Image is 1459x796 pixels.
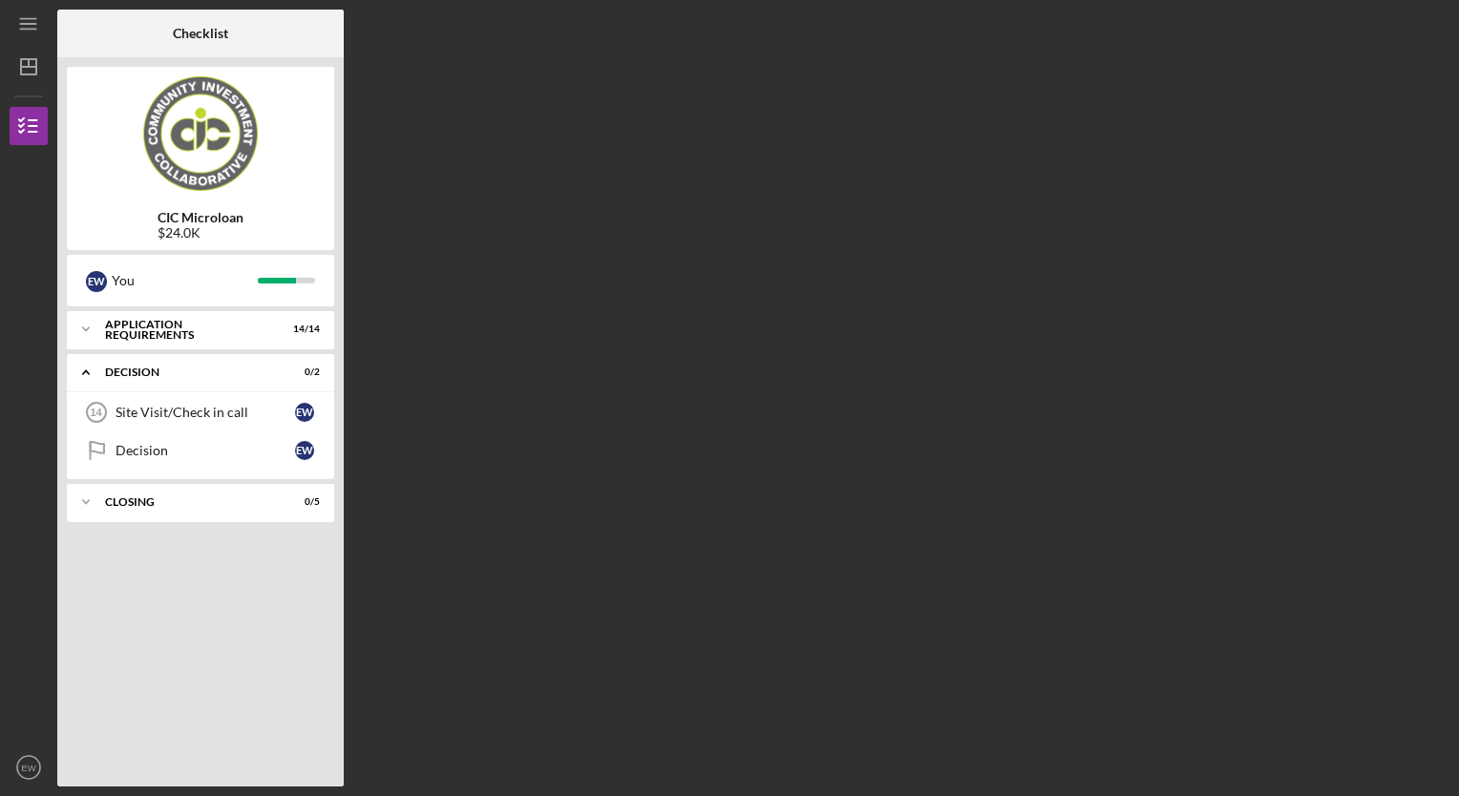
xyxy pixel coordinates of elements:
[158,210,243,225] b: CIC Microloan
[158,225,243,241] div: $24.0K
[76,431,325,470] a: DecisionEW
[105,319,272,341] div: APPLICATION REQUIREMENTS
[112,264,258,297] div: You
[21,763,36,773] text: EW
[90,407,102,418] tspan: 14
[105,496,272,508] div: CLOSING
[105,367,272,378] div: Decision
[116,405,295,420] div: Site Visit/Check in call
[285,367,320,378] div: 0 / 2
[295,441,314,460] div: E W
[173,26,228,41] b: Checklist
[67,76,334,191] img: Product logo
[10,748,48,786] button: EW
[76,393,325,431] a: 14Site Visit/Check in callEW
[285,496,320,508] div: 0 / 5
[285,324,320,335] div: 14 / 14
[116,443,295,458] div: Decision
[86,271,107,292] div: E W
[295,403,314,422] div: E W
